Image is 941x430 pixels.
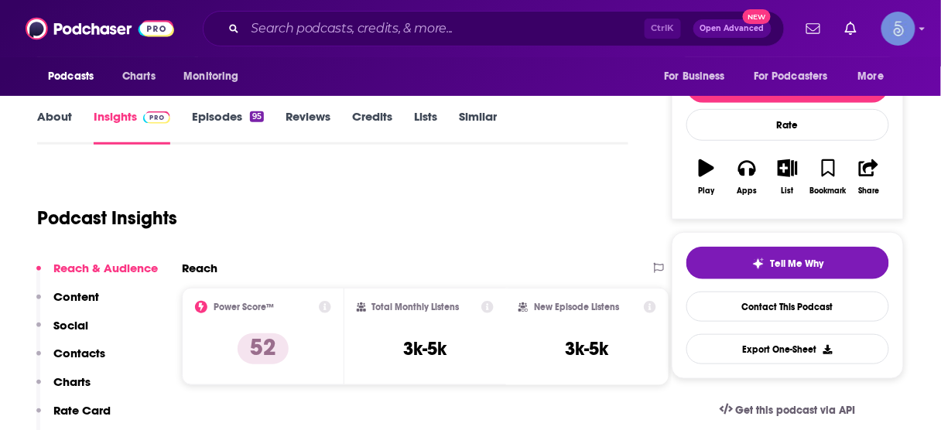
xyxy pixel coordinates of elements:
p: 52 [238,333,289,364]
a: Show notifications dropdown [800,15,826,42]
img: tell me why sparkle [752,258,765,270]
button: List [768,149,808,205]
button: Reach & Audience [36,261,158,289]
h3: 3k-5k [566,337,609,360]
button: Apps [727,149,767,205]
input: Search podcasts, credits, & more... [245,16,645,41]
a: Contact This Podcast [686,292,889,322]
h2: New Episode Listens [534,302,619,312]
span: More [858,66,885,87]
a: InsightsPodchaser Pro [94,109,170,145]
button: Charts [36,374,91,403]
button: Contacts [36,346,105,374]
button: open menu [847,62,904,91]
a: Get this podcast via API [707,391,868,429]
h1: Podcast Insights [37,206,177,230]
button: Share [849,149,889,205]
img: Podchaser Pro [143,111,170,124]
span: Get this podcast via API [736,404,856,417]
button: Open AdvancedNew [693,19,772,38]
a: Credits [352,109,392,145]
h3: 3k-5k [403,337,447,360]
span: Logged in as Spiral5-G1 [881,12,915,46]
img: Podchaser - Follow, Share and Rate Podcasts [26,14,174,43]
div: Share [858,186,879,196]
a: Similar [459,109,497,145]
div: Play [699,186,715,196]
button: Show profile menu [881,12,915,46]
span: Charts [122,66,156,87]
h2: Total Monthly Listens [372,302,460,312]
button: Bookmark [808,149,848,205]
h2: Reach [182,261,217,275]
p: Rate Card [53,403,111,418]
a: About [37,109,72,145]
div: Apps [737,186,758,196]
span: For Podcasters [754,66,828,87]
span: For Business [664,66,725,87]
button: open menu [173,62,258,91]
a: Charts [112,62,165,91]
p: Content [53,289,99,304]
button: Export One-Sheet [686,334,889,364]
a: Episodes95 [192,109,264,145]
div: Bookmark [810,186,847,196]
button: open menu [37,62,114,91]
button: Content [36,289,99,318]
div: 95 [250,111,264,122]
button: Social [36,318,88,346]
p: Contacts [53,346,105,360]
p: Reach & Audience [53,261,158,275]
a: Lists [414,109,437,145]
div: Rate [686,109,889,141]
button: tell me why sparkleTell Me Why [686,247,889,279]
span: Open Advanced [700,25,765,32]
h2: Power Score™ [214,302,274,312]
button: Play [686,149,727,205]
a: Reviews [286,109,330,145]
img: User Profile [881,12,915,46]
div: Search podcasts, credits, & more... [203,11,785,46]
span: Monitoring [183,66,238,87]
button: open menu [653,62,744,91]
button: open menu [744,62,850,91]
span: Ctrl K [645,19,681,39]
span: Tell Me Why [771,258,824,270]
p: Social [53,318,88,333]
a: Show notifications dropdown [839,15,863,42]
p: Charts [53,374,91,389]
div: List [782,186,794,196]
span: New [743,9,771,24]
span: Podcasts [48,66,94,87]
